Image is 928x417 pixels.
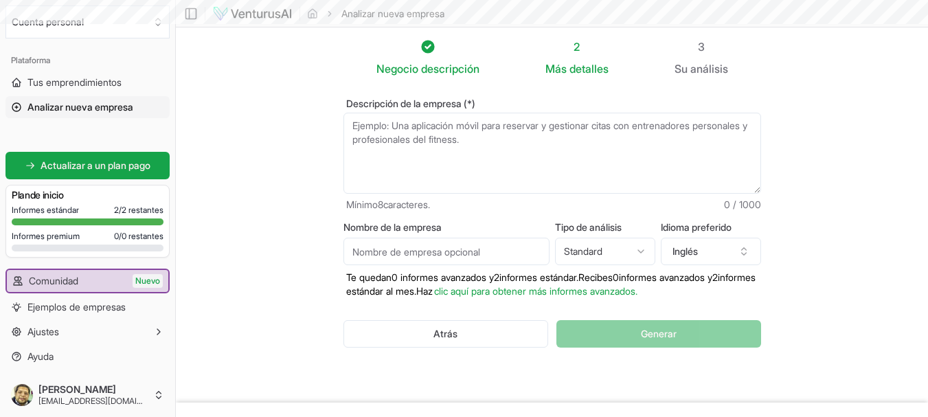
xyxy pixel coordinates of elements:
[489,271,494,283] font: y
[5,296,170,318] a: Ejemplos de empresas
[122,205,126,215] font: 2
[12,231,80,241] font: Informes premium
[5,96,170,118] a: Analizar nueva empresa
[41,159,150,171] font: Actualizar a un plan pago
[499,271,578,283] font: informes estándar.
[675,62,688,76] font: Su
[569,62,609,76] font: detalles
[38,396,172,406] font: [EMAIL_ADDRESS][DOMAIN_NAME]
[122,231,126,241] font: 0
[434,285,637,297] font: clic aquí para obtener más informes avanzados.
[378,199,383,210] font: 8
[416,285,433,297] font: Haz
[27,326,59,337] font: Ajustes
[578,271,613,283] font: Recibes
[690,62,728,76] font: análisis
[545,62,567,76] font: Más
[12,205,79,215] font: Informes estándar
[114,205,119,215] font: 2
[421,62,479,76] font: descripción
[135,275,160,286] font: Nuevo
[30,189,64,201] font: de inicio
[698,40,705,54] font: 3
[38,383,116,395] font: [PERSON_NAME]
[724,199,761,210] font: 0 / 1000
[5,321,170,343] button: Ajustes
[376,62,418,76] font: Negocio
[5,346,170,368] a: Ayuda
[11,55,50,65] font: Plataforma
[343,221,442,233] font: Nombre de la empresa
[7,270,168,292] a: ComunidadNuevo
[114,231,119,241] font: 0
[128,205,163,215] font: restantes
[119,205,122,215] font: /
[400,271,486,283] font: informes avanzados
[27,101,133,113] font: Analizar nueva empresa
[346,98,475,109] font: Descripción de la empresa (*)
[574,40,580,54] font: 2
[11,384,33,406] img: ACg8ocLnV8Dkz28Lvri00b1rlxoYopJNIVV_CDIpgc9wK0h_bCnRQvz3=s96-c
[672,245,698,257] font: Inglés
[346,199,378,210] font: Mínimo
[343,238,550,265] input: Nombre de empresa opcional
[392,271,398,283] font: 0
[383,199,430,210] font: caracteres.
[433,328,457,339] font: Atrás
[346,271,392,283] font: Te quedan
[555,221,622,233] font: Tipo de análisis
[27,76,122,88] font: Tus emprendimientos
[27,301,126,313] font: Ejemplos de empresas
[29,275,78,286] font: Comunidad
[712,271,718,283] font: 2
[5,379,170,412] button: [PERSON_NAME][EMAIL_ADDRESS][DOMAIN_NAME]
[619,271,712,283] font: informes avanzados y
[12,189,30,201] font: Plan
[613,271,619,283] font: 0
[494,271,499,283] font: 2
[661,221,732,233] font: Idioma preferido
[343,320,549,348] button: Atrás
[119,231,122,241] font: /
[5,71,170,93] a: Tus emprendimientos
[5,152,170,179] a: Actualizar a un plan pago
[27,350,54,362] font: Ayuda
[128,231,163,241] font: restantes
